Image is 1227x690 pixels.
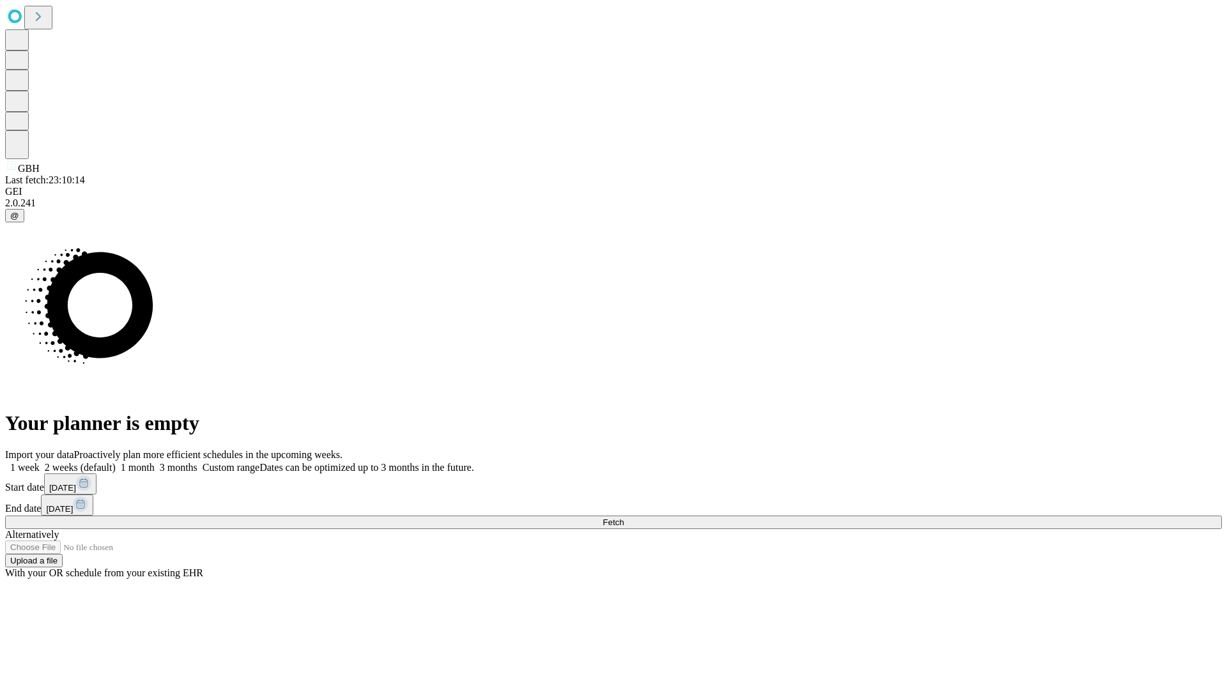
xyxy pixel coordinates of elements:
[45,462,116,473] span: 2 weeks (default)
[203,462,259,473] span: Custom range
[603,517,624,527] span: Fetch
[41,494,93,516] button: [DATE]
[5,186,1222,197] div: GEI
[5,567,203,578] span: With your OR schedule from your existing EHR
[259,462,474,473] span: Dates can be optimized up to 3 months in the future.
[5,516,1222,529] button: Fetch
[5,529,59,540] span: Alternatively
[5,197,1222,209] div: 2.0.241
[5,411,1222,435] h1: Your planner is empty
[44,473,96,494] button: [DATE]
[18,163,40,174] span: GBH
[5,473,1222,494] div: Start date
[49,483,76,493] span: [DATE]
[5,174,85,185] span: Last fetch: 23:10:14
[10,462,40,473] span: 1 week
[5,449,74,460] span: Import your data
[121,462,155,473] span: 1 month
[74,449,343,460] span: Proactively plan more efficient schedules in the upcoming weeks.
[160,462,197,473] span: 3 months
[5,209,24,222] button: @
[5,494,1222,516] div: End date
[10,211,19,220] span: @
[5,554,63,567] button: Upload a file
[46,504,73,514] span: [DATE]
